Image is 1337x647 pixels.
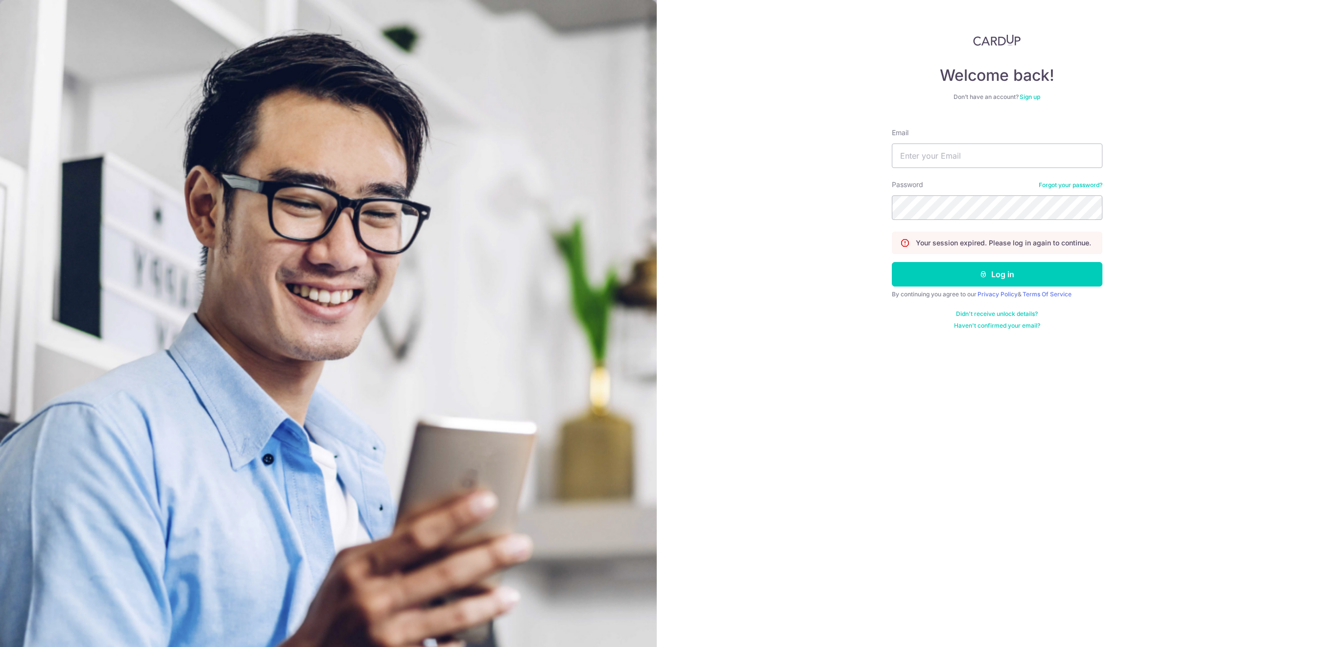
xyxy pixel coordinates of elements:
a: Sign up [1020,93,1040,100]
a: Forgot your password? [1039,181,1102,189]
img: CardUp Logo [973,34,1021,46]
p: Your session expired. Please log in again to continue. [916,238,1091,248]
label: Email [892,128,908,138]
a: Didn't receive unlock details? [956,310,1038,318]
label: Password [892,180,923,190]
div: Don’t have an account? [892,93,1102,101]
a: Terms Of Service [1023,290,1072,298]
button: Log in [892,262,1102,287]
div: By continuing you agree to our & [892,290,1102,298]
a: Haven't confirmed your email? [954,322,1040,330]
h4: Welcome back! [892,66,1102,85]
input: Enter your Email [892,144,1102,168]
a: Privacy Policy [978,290,1018,298]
